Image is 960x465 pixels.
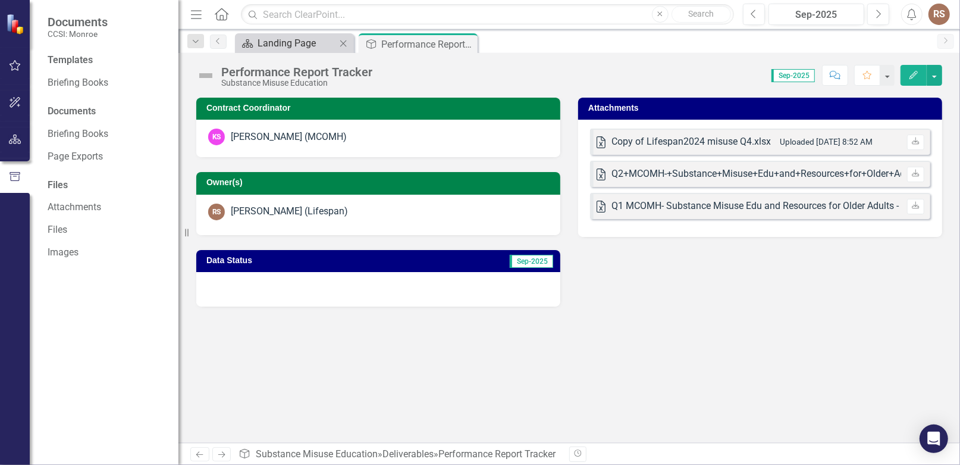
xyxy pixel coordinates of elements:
a: Files [48,223,167,237]
a: Briefing Books [48,127,167,141]
img: Not Defined [196,66,215,85]
div: Performance Report Tracker [438,448,556,460]
button: Sep-2025 [768,4,864,25]
a: Attachments [48,201,167,214]
div: KS [208,129,225,145]
div: Sep-2025 [773,8,860,22]
span: Documents [48,15,108,29]
div: Performance Report Tracker [381,37,475,52]
h3: Owner(s) [206,178,554,187]
div: Q2+MCOMH-+Substance+Misuse+Edu+and+Resources+for+Older+Adults+-.xlsx [611,167,948,181]
h3: Attachments [588,104,936,113]
div: Open Intercom Messenger [920,425,948,453]
a: Landing Page [238,36,336,51]
div: » » [239,448,560,461]
div: Files [48,179,167,192]
div: Performance Report Tracker [221,65,372,79]
div: Landing Page [258,36,336,51]
button: RS [928,4,950,25]
img: ClearPoint Strategy [6,14,27,35]
div: Substance Misuse Education [221,79,372,88]
small: CCSI: Monroe [48,29,108,39]
div: [PERSON_NAME] (Lifespan) [231,205,348,219]
span: Sep-2025 [510,255,553,268]
a: Images [48,246,167,260]
a: Substance Misuse Education [256,448,378,460]
a: Deliverables [382,448,434,460]
h3: Data Status [206,256,382,265]
span: Sep-2025 [771,69,815,82]
a: Page Exports [48,150,167,164]
a: Briefing Books [48,76,167,90]
div: Templates [48,54,167,67]
input: Search ClearPoint... [241,4,734,25]
button: Search [672,6,731,23]
div: Q1 MCOMH- Substance Misuse Edu and Resources for Older Adults - Q1 - Copy.xlsx [611,199,960,213]
span: Search [688,9,714,18]
div: RS [208,204,225,220]
small: Uploaded [DATE] 8:52 AM [780,137,873,146]
div: Documents [48,105,167,118]
div: [PERSON_NAME] (MCOMH) [231,130,347,144]
h3: Contract Coordinator [206,104,554,113]
div: Copy of Lifespan2024 misuse Q4.xlsx [611,135,771,149]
